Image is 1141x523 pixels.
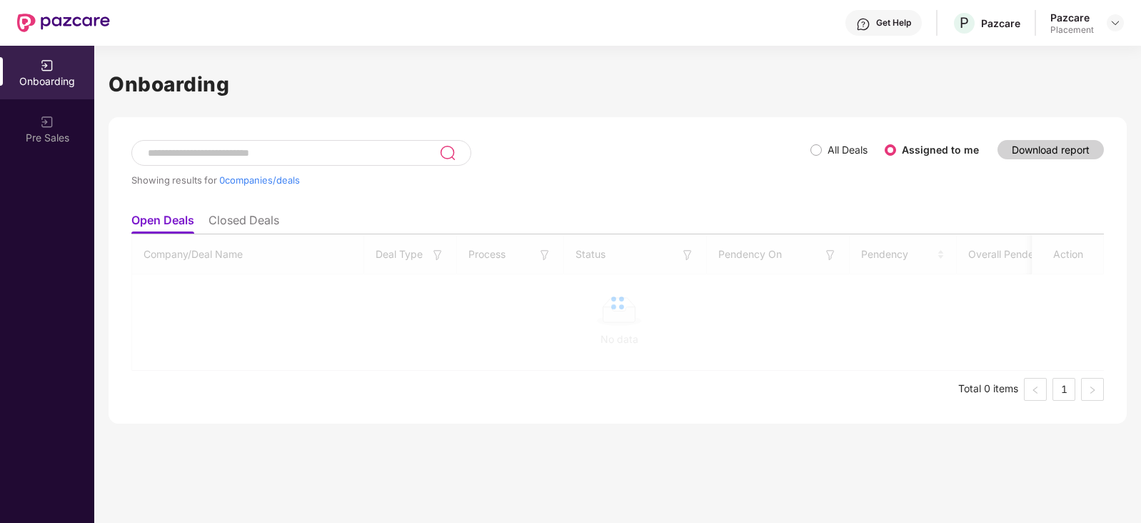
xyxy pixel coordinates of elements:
li: 1 [1052,378,1075,401]
span: right [1088,386,1097,394]
div: Pazcare [1050,11,1094,24]
li: Total 0 items [958,378,1018,401]
img: svg+xml;base64,PHN2ZyB3aWR0aD0iMjAiIGhlaWdodD0iMjAiIHZpZXdCb3g9IjAgMCAyMCAyMCIgZmlsbD0ibm9uZSIgeG... [40,115,54,129]
span: 0 companies/deals [219,174,300,186]
img: svg+xml;base64,PHN2ZyB3aWR0aD0iMjAiIGhlaWdodD0iMjAiIHZpZXdCb3g9IjAgMCAyMCAyMCIgZmlsbD0ibm9uZSIgeG... [40,59,54,73]
span: left [1031,386,1040,394]
img: svg+xml;base64,PHN2ZyBpZD0iSGVscC0zMngzMiIgeG1sbnM9Imh0dHA6Ly93d3cudzMub3JnLzIwMDAvc3ZnIiB3aWR0aD... [856,17,870,31]
a: 1 [1053,379,1075,400]
div: Get Help [876,17,911,29]
label: All Deals [828,144,868,156]
div: Placement [1050,24,1094,36]
li: Open Deals [131,213,194,234]
div: Pazcare [981,16,1020,30]
div: Showing results for [131,174,810,186]
li: Closed Deals [208,213,279,234]
label: Assigned to me [902,144,979,156]
span: P [960,14,969,31]
li: Next Page [1081,378,1104,401]
li: Previous Page [1024,378,1047,401]
img: svg+xml;base64,PHN2ZyB3aWR0aD0iMjQiIGhlaWdodD0iMjUiIHZpZXdCb3g9IjAgMCAyNCAyNSIgZmlsbD0ibm9uZSIgeG... [439,144,456,161]
img: New Pazcare Logo [17,14,110,32]
button: Download report [997,140,1104,159]
img: svg+xml;base64,PHN2ZyBpZD0iRHJvcGRvd24tMzJ4MzIiIHhtbG5zPSJodHRwOi8vd3d3LnczLm9yZy8yMDAwL3N2ZyIgd2... [1110,17,1121,29]
h1: Onboarding [109,69,1127,100]
button: right [1081,378,1104,401]
button: left [1024,378,1047,401]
